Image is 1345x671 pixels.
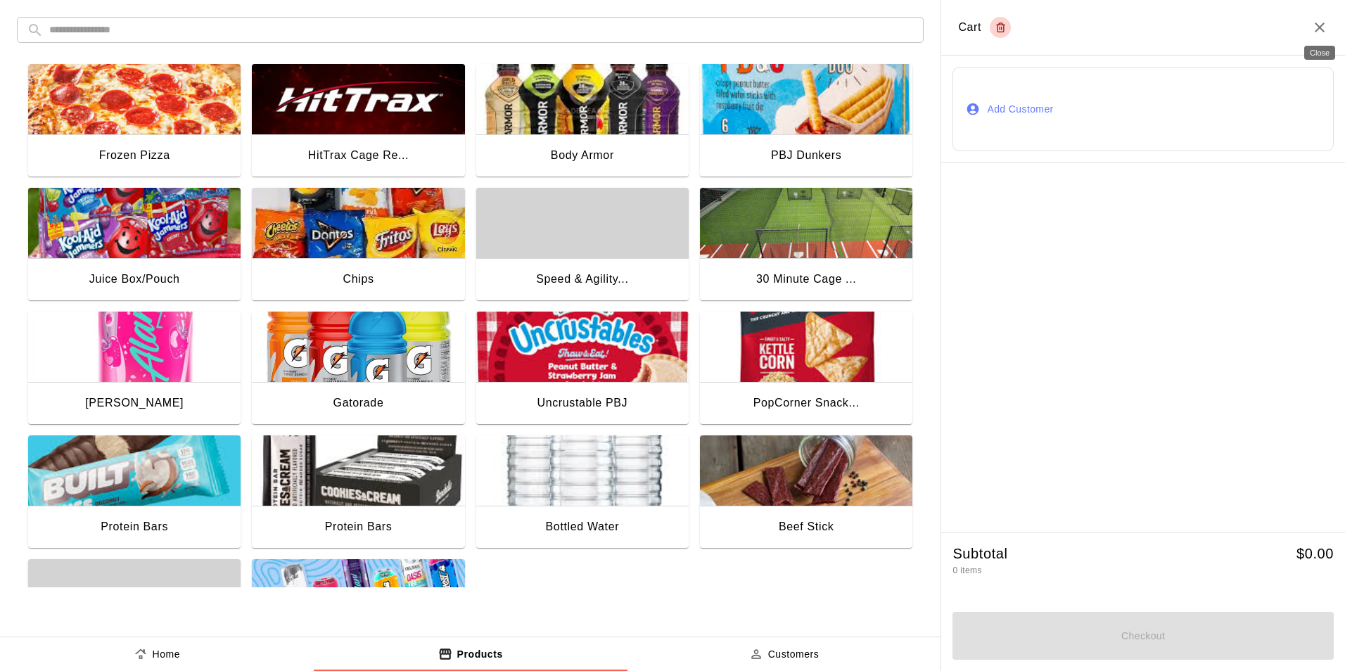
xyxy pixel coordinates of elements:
div: Close [1304,46,1335,60]
button: Body ArmorBody Armor [476,64,689,179]
button: Close [1311,19,1328,36]
img: Alani Drinks [28,312,241,382]
div: HitTrax Cage Re... [308,146,409,165]
button: ChipsChips [252,188,464,303]
button: Add Customer [952,67,1334,151]
div: Protein Bars [325,518,393,536]
img: PopCorner Snacks [700,312,912,382]
span: 0 items [952,565,981,575]
img: Chips [252,188,464,258]
button: PBJ DunkersPBJ Dunkers [700,64,912,179]
button: Protein BarsProtein Bars [252,435,464,551]
button: PopCorner SnacksPopCorner Snack... [700,312,912,427]
button: Beef StickBeef Stick [700,435,912,551]
div: Frozen Pizza [99,146,170,165]
h5: Subtotal [952,544,1007,563]
button: Frozen PizzaFrozen Pizza [28,64,241,179]
img: Body Armor [476,64,689,134]
img: Energy Drink [252,559,464,630]
div: Gatorade [333,394,384,412]
img: Frozen Pizza [28,64,241,134]
div: [PERSON_NAME] [85,394,184,412]
p: Products [457,647,503,662]
button: Protein BarsProtein Bars [28,435,241,551]
button: Alani Drinks[PERSON_NAME] [28,312,241,427]
button: Uncrustable PBJUncrustable PBJ [476,312,689,427]
div: Speed & Agility... [536,270,628,288]
button: Empty cart [990,17,1011,38]
img: Beef Stick [700,435,912,506]
img: Protein Bars [28,435,241,506]
img: 30 Minute Cage Rental [700,188,912,258]
button: GatoradeGatorade [252,312,464,427]
img: HitTrax Cage Rental [252,64,464,134]
div: Body Armor [551,146,614,165]
img: Bottled Water [476,435,689,506]
button: Juice Box/PouchJuice Box/Pouch [28,188,241,303]
button: 30 Minute Cage Rental30 Minute Cage ... [700,188,912,303]
button: Bottled WaterBottled Water [476,435,689,551]
button: Speed & Agility... [476,188,689,303]
p: Home [153,647,181,662]
p: Customers [768,647,820,662]
div: 30 Minute Cage ... [756,270,856,288]
div: Beef Stick [779,518,834,536]
img: Uncrustable PBJ [476,312,689,382]
div: PopCorner Snack... [753,394,860,412]
div: Chips [343,270,374,288]
button: HitTrax Cage RentalHitTrax Cage Re... [252,64,464,179]
div: Protein Bars [101,518,168,536]
img: Juice Box/Pouch [28,188,241,258]
img: Protein Bars [252,435,464,506]
h5: $ 0.00 [1296,544,1334,563]
img: PBJ Dunkers [700,64,912,134]
div: PBJ Dunkers [771,146,841,165]
div: Cart [958,17,1011,38]
div: Juice Box/Pouch [89,270,180,288]
div: Bottled Water [546,518,620,536]
div: Uncrustable PBJ [537,394,627,412]
img: Gatorade [252,312,464,382]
